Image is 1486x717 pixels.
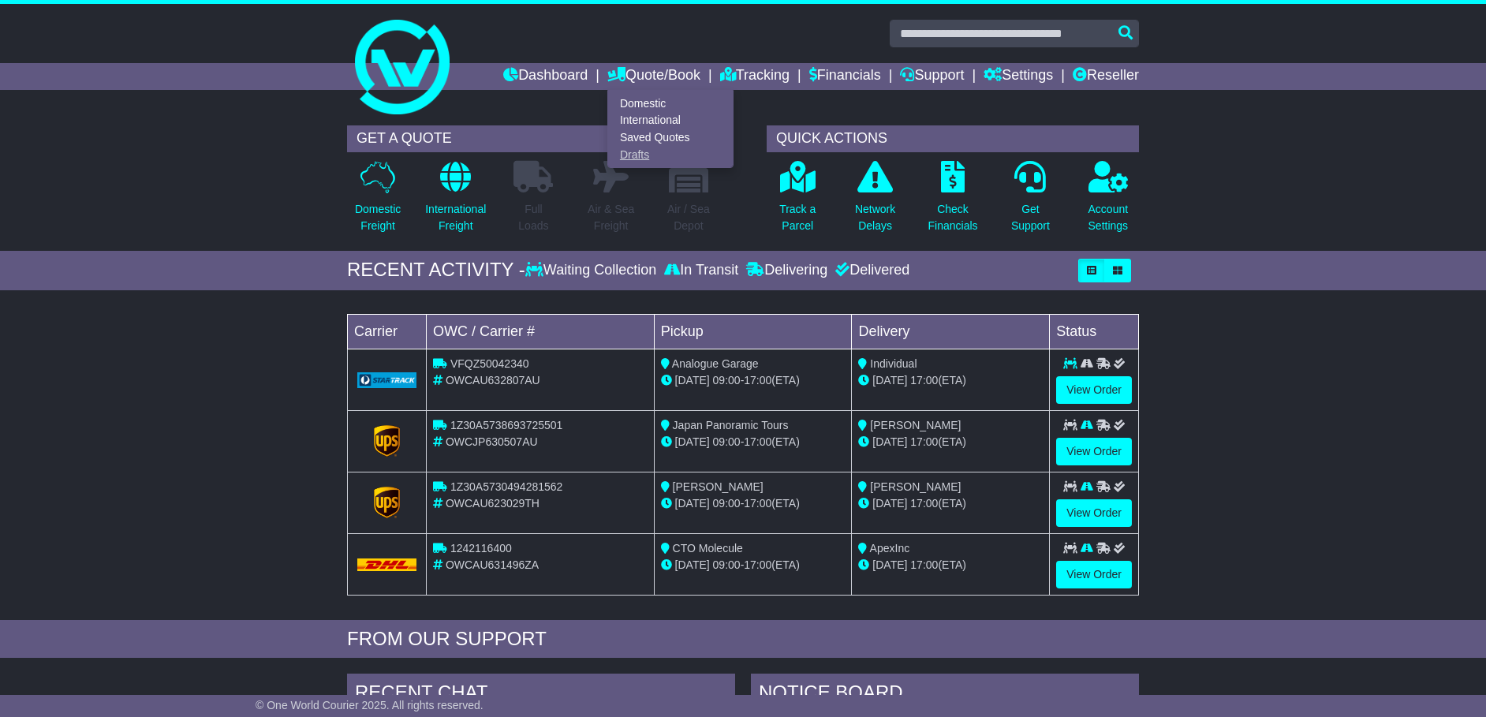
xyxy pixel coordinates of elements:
[450,542,512,555] span: 1242116400
[347,125,719,152] div: GET A QUOTE
[852,314,1050,349] td: Delivery
[374,425,401,457] img: GetCarrierServiceLogo
[713,497,741,510] span: 09:00
[503,63,588,90] a: Dashboard
[608,129,733,147] a: Saved Quotes
[872,497,907,510] span: [DATE]
[347,628,1139,651] div: FROM OUR SUPPORT
[427,314,655,349] td: OWC / Carrier #
[424,160,487,243] a: InternationalFreight
[607,63,700,90] a: Quote/Book
[450,357,529,370] span: VFQZ50042340
[1073,63,1139,90] a: Reseller
[778,160,816,243] a: Track aParcel
[872,374,907,387] span: [DATE]
[654,314,852,349] td: Pickup
[744,374,771,387] span: 17:00
[675,374,710,387] span: [DATE]
[870,542,910,555] span: ApexInc
[751,674,1139,716] div: NOTICE BOARD
[744,558,771,571] span: 17:00
[446,497,540,510] span: OWCAU623029TH
[744,435,771,448] span: 17:00
[446,435,538,448] span: OWCJP630507AU
[425,201,486,234] p: International Freight
[673,419,789,431] span: Japan Panoramic Tours
[661,495,846,512] div: - (ETA)
[1010,160,1051,243] a: GetSupport
[1011,201,1050,234] p: Get Support
[608,95,733,112] a: Domestic
[661,557,846,573] div: - (ETA)
[673,542,743,555] span: CTO Molecule
[446,558,539,571] span: OWCAU631496ZA
[870,480,961,493] span: [PERSON_NAME]
[900,63,964,90] a: Support
[374,487,401,518] img: GetCarrierServiceLogo
[858,434,1043,450] div: (ETA)
[348,314,427,349] td: Carrier
[910,435,938,448] span: 17:00
[910,374,938,387] span: 17:00
[854,160,896,243] a: NetworkDelays
[357,372,416,388] img: GetCarrierServiceLogo
[858,557,1043,573] div: (ETA)
[667,201,710,234] p: Air / Sea Depot
[744,497,771,510] span: 17:00
[1088,201,1129,234] p: Account Settings
[984,63,1053,90] a: Settings
[675,497,710,510] span: [DATE]
[713,374,741,387] span: 09:00
[673,480,764,493] span: [PERSON_NAME]
[1056,376,1132,404] a: View Order
[660,262,742,279] div: In Transit
[525,262,660,279] div: Waiting Collection
[713,435,741,448] span: 09:00
[450,419,562,431] span: 1Z30A5738693725501
[720,63,790,90] a: Tracking
[1050,314,1139,349] td: Status
[858,495,1043,512] div: (ETA)
[347,674,735,716] div: RECENT CHAT
[355,201,401,234] p: Domestic Freight
[767,125,1139,152] div: QUICK ACTIONS
[872,558,907,571] span: [DATE]
[1056,499,1132,527] a: View Order
[607,90,734,168] div: Quote/Book
[450,480,562,493] span: 1Z30A5730494281562
[872,435,907,448] span: [DATE]
[672,357,759,370] span: Analogue Garage
[675,435,710,448] span: [DATE]
[870,357,917,370] span: Individual
[256,699,484,711] span: © One World Courier 2025. All rights reserved.
[1056,438,1132,465] a: View Order
[831,262,909,279] div: Delivered
[675,558,710,571] span: [DATE]
[779,201,816,234] p: Track a Parcel
[357,558,416,571] img: DHL.png
[809,63,881,90] a: Financials
[354,160,401,243] a: DomesticFreight
[1088,160,1129,243] a: AccountSettings
[928,160,979,243] a: CheckFinancials
[347,259,525,282] div: RECENT ACTIVITY -
[910,497,938,510] span: 17:00
[661,372,846,389] div: - (ETA)
[858,372,1043,389] div: (ETA)
[513,201,553,234] p: Full Loads
[446,374,540,387] span: OWCAU632807AU
[661,434,846,450] div: - (ETA)
[855,201,895,234] p: Network Delays
[742,262,831,279] div: Delivering
[588,201,634,234] p: Air & Sea Freight
[608,146,733,163] a: Drafts
[928,201,978,234] p: Check Financials
[910,558,938,571] span: 17:00
[608,112,733,129] a: International
[1056,561,1132,588] a: View Order
[713,558,741,571] span: 09:00
[870,419,961,431] span: [PERSON_NAME]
